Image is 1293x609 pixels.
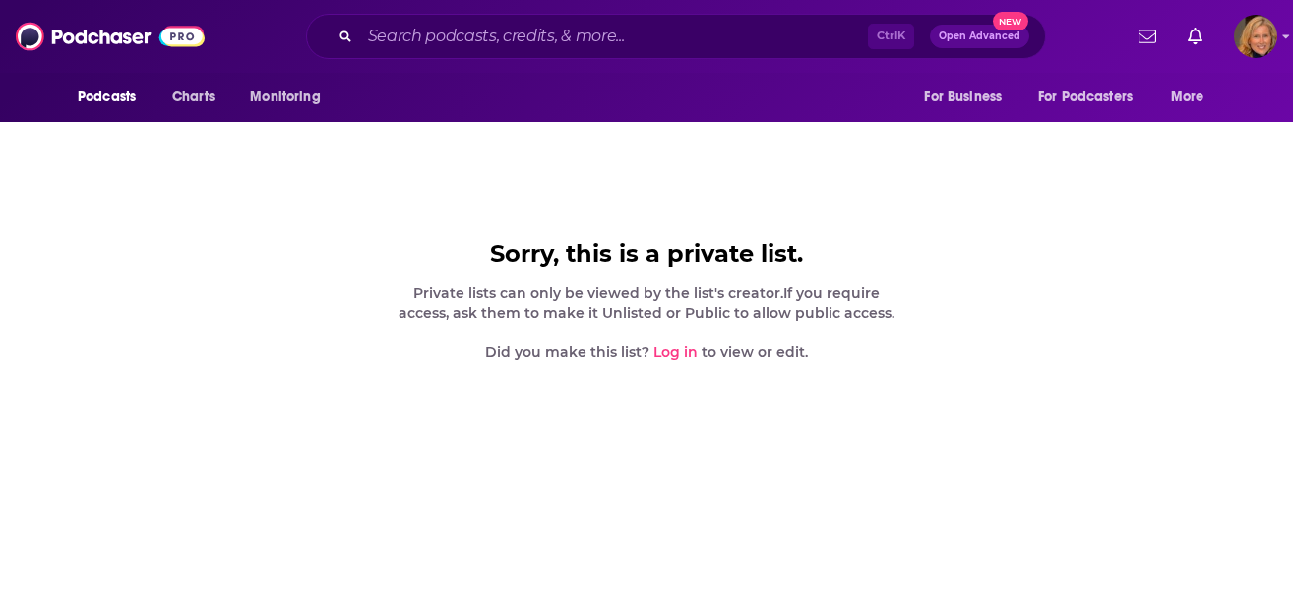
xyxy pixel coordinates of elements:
span: Monitoring [250,84,320,111]
a: Log in [653,343,698,361]
span: For Podcasters [1038,84,1133,111]
span: Charts [172,84,215,111]
span: New [993,12,1028,30]
div: Private lists can only be viewed by the list's creator. If you require access, ask them to make i... [395,283,898,362]
span: For Business [924,84,1002,111]
span: Logged in as LauraHVM [1234,15,1277,58]
a: Show notifications dropdown [1131,20,1164,53]
div: Sorry, this is a private list. [395,240,898,268]
img: User Profile [1234,15,1277,58]
span: Ctrl K [868,24,914,49]
img: Podchaser - Follow, Share and Rate Podcasts [16,18,205,55]
a: Charts [159,79,226,116]
div: Search podcasts, credits, & more... [306,14,1046,59]
span: More [1171,84,1204,111]
span: Podcasts [78,84,136,111]
button: open menu [1157,79,1229,116]
button: open menu [910,79,1026,116]
button: open menu [236,79,345,116]
input: Search podcasts, credits, & more... [360,21,868,52]
button: Open AdvancedNew [930,25,1029,48]
button: open menu [1025,79,1161,116]
a: Show notifications dropdown [1180,20,1210,53]
button: open menu [64,79,161,116]
span: Open Advanced [939,31,1020,41]
button: Show profile menu [1234,15,1277,58]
